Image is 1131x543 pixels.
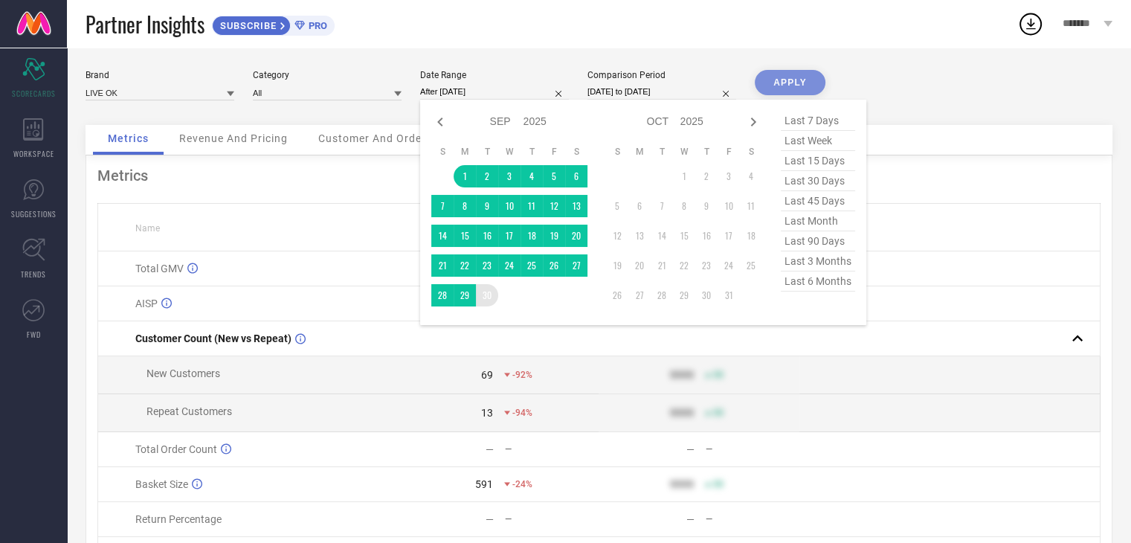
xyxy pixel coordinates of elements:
th: Sunday [431,146,454,158]
div: Previous month [431,113,449,131]
div: 9999 [670,478,694,490]
td: Sun Oct 19 2025 [606,254,628,277]
div: Metrics [97,167,1101,184]
td: Wed Oct 01 2025 [673,165,695,187]
td: Fri Oct 24 2025 [718,254,740,277]
div: 9999 [670,369,694,381]
td: Thu Oct 30 2025 [695,284,718,306]
td: Tue Sep 02 2025 [476,165,498,187]
span: Total GMV [135,263,184,274]
span: last 90 days [781,231,855,251]
td: Mon Sep 15 2025 [454,225,476,247]
span: Repeat Customers [146,405,232,417]
td: Mon Sep 22 2025 [454,254,476,277]
td: Mon Oct 20 2025 [628,254,651,277]
div: — [686,513,695,525]
td: Tue Sep 16 2025 [476,225,498,247]
span: Return Percentage [135,513,222,525]
span: last 7 days [781,111,855,131]
div: Next month [744,113,762,131]
td: Fri Sep 05 2025 [543,165,565,187]
td: Fri Sep 19 2025 [543,225,565,247]
span: -92% [512,370,532,380]
td: Sat Oct 11 2025 [740,195,762,217]
span: -94% [512,408,532,418]
td: Wed Sep 10 2025 [498,195,521,217]
span: Customer Count (New vs Repeat) [135,332,291,344]
td: Tue Sep 23 2025 [476,254,498,277]
th: Sunday [606,146,628,158]
th: Thursday [521,146,543,158]
td: Thu Sep 04 2025 [521,165,543,187]
div: Open download list [1017,10,1044,37]
div: — [706,444,799,454]
a: SUBSCRIBEPRO [212,12,335,36]
span: SUBSCRIBE [213,20,280,31]
td: Fri Sep 12 2025 [543,195,565,217]
span: last week [781,131,855,151]
span: WORKSPACE [13,148,54,159]
span: 50 [713,370,724,380]
div: Category [253,70,402,80]
td: Fri Oct 03 2025 [718,165,740,187]
span: TRENDS [21,269,46,280]
td: Sat Sep 13 2025 [565,195,587,217]
td: Tue Sep 09 2025 [476,195,498,217]
td: Tue Oct 14 2025 [651,225,673,247]
td: Sat Oct 04 2025 [740,165,762,187]
span: Partner Insights [86,9,204,39]
td: Thu Oct 09 2025 [695,195,718,217]
div: — [505,444,598,454]
span: Customer And Orders [318,132,432,144]
span: last 15 days [781,151,855,171]
span: Metrics [108,132,149,144]
td: Wed Oct 08 2025 [673,195,695,217]
span: -24% [512,479,532,489]
div: Comparison Period [587,70,736,80]
span: 50 [713,479,724,489]
span: last 45 days [781,191,855,211]
th: Monday [454,146,476,158]
th: Tuesday [651,146,673,158]
td: Tue Oct 28 2025 [651,284,673,306]
span: AISP [135,298,158,309]
td: Wed Oct 22 2025 [673,254,695,277]
span: last 30 days [781,171,855,191]
span: SCORECARDS [12,88,56,99]
th: Friday [543,146,565,158]
td: Fri Oct 31 2025 [718,284,740,306]
div: 9999 [670,407,694,419]
span: 50 [713,408,724,418]
td: Thu Oct 16 2025 [695,225,718,247]
td: Sun Sep 07 2025 [431,195,454,217]
th: Wednesday [673,146,695,158]
td: Sat Oct 25 2025 [740,254,762,277]
td: Wed Sep 24 2025 [498,254,521,277]
td: Tue Oct 07 2025 [651,195,673,217]
td: Sat Sep 27 2025 [565,254,587,277]
span: last 6 months [781,271,855,292]
td: Thu Oct 02 2025 [695,165,718,187]
span: Revenue And Pricing [179,132,288,144]
span: Total Order Count [135,443,217,455]
th: Thursday [695,146,718,158]
th: Tuesday [476,146,498,158]
div: Date Range [420,70,569,80]
th: Monday [628,146,651,158]
div: 591 [475,478,493,490]
td: Sun Sep 14 2025 [431,225,454,247]
input: Select date range [420,84,569,100]
td: Mon Oct 13 2025 [628,225,651,247]
span: last 3 months [781,251,855,271]
td: Mon Sep 08 2025 [454,195,476,217]
div: — [706,514,799,524]
td: Sun Oct 26 2025 [606,284,628,306]
span: Name [135,223,160,234]
td: Sat Oct 18 2025 [740,225,762,247]
td: Thu Sep 18 2025 [521,225,543,247]
td: Sat Sep 20 2025 [565,225,587,247]
span: FWD [27,329,41,340]
td: Sun Oct 05 2025 [606,195,628,217]
div: — [505,514,598,524]
td: Sun Oct 12 2025 [606,225,628,247]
